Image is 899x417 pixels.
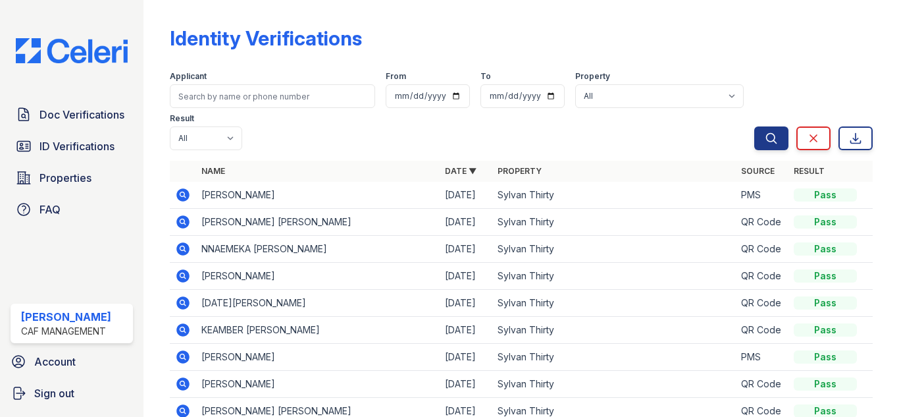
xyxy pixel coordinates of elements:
td: QR Code [736,371,788,398]
div: [PERSON_NAME] [21,309,111,325]
td: QR Code [736,263,788,290]
td: Sylvan Thirty [492,236,736,263]
td: QR Code [736,236,788,263]
img: CE_Logo_Blue-a8612792a0a2168367f1c8372b55b34899dd931a85d93a1a3d3e32e68fde9ad4.png [5,38,138,63]
div: Pass [794,242,857,256]
div: CAF Management [21,325,111,338]
td: Sylvan Thirty [492,317,736,344]
td: Sylvan Thirty [492,344,736,371]
input: Search by name or phone number [170,84,375,108]
span: ID Verifications [39,138,115,154]
a: Doc Verifications [11,101,133,128]
a: Name [201,166,225,176]
a: Result [794,166,825,176]
a: Property [498,166,542,176]
span: Doc Verifications [39,107,124,123]
td: [DATE] [440,263,492,290]
td: Sylvan Thirty [492,182,736,209]
div: Pass [794,296,857,310]
span: Properties [39,170,91,186]
span: Sign out [34,385,74,401]
label: Applicant [170,71,207,82]
span: FAQ [39,202,61,217]
div: Identity Verifications [170,26,362,50]
td: [PERSON_NAME] [PERSON_NAME] [196,209,440,236]
div: Pass [794,215,857,229]
td: [DATE][PERSON_NAME] [196,290,440,317]
div: Pass [794,269,857,283]
label: From [386,71,406,82]
td: [DATE] [440,317,492,344]
a: Properties [11,165,133,191]
td: KEAMBER [PERSON_NAME] [196,317,440,344]
label: To [480,71,491,82]
td: [DATE] [440,290,492,317]
a: ID Verifications [11,133,133,159]
td: Sylvan Thirty [492,290,736,317]
td: [DATE] [440,236,492,263]
td: PMS [736,344,788,371]
div: Pass [794,188,857,202]
div: Pass [794,350,857,364]
label: Result [170,113,194,124]
td: Sylvan Thirty [492,209,736,236]
td: [DATE] [440,209,492,236]
td: [DATE] [440,182,492,209]
td: QR Code [736,317,788,344]
td: QR Code [736,209,788,236]
td: NNAEMEKA [PERSON_NAME] [196,236,440,263]
td: Sylvan Thirty [492,263,736,290]
div: Pass [794,377,857,391]
td: [PERSON_NAME] [196,371,440,398]
a: Source [741,166,775,176]
a: FAQ [11,196,133,223]
td: [PERSON_NAME] [196,263,440,290]
td: [PERSON_NAME] [196,182,440,209]
td: PMS [736,182,788,209]
a: Sign out [5,380,138,406]
td: [DATE] [440,344,492,371]
td: Sylvan Thirty [492,371,736,398]
td: [PERSON_NAME] [196,344,440,371]
td: [DATE] [440,371,492,398]
a: Date ▼ [445,166,476,176]
div: Pass [794,323,857,337]
td: QR Code [736,290,788,317]
a: Account [5,348,138,375]
label: Property [575,71,610,82]
span: Account [34,354,76,370]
